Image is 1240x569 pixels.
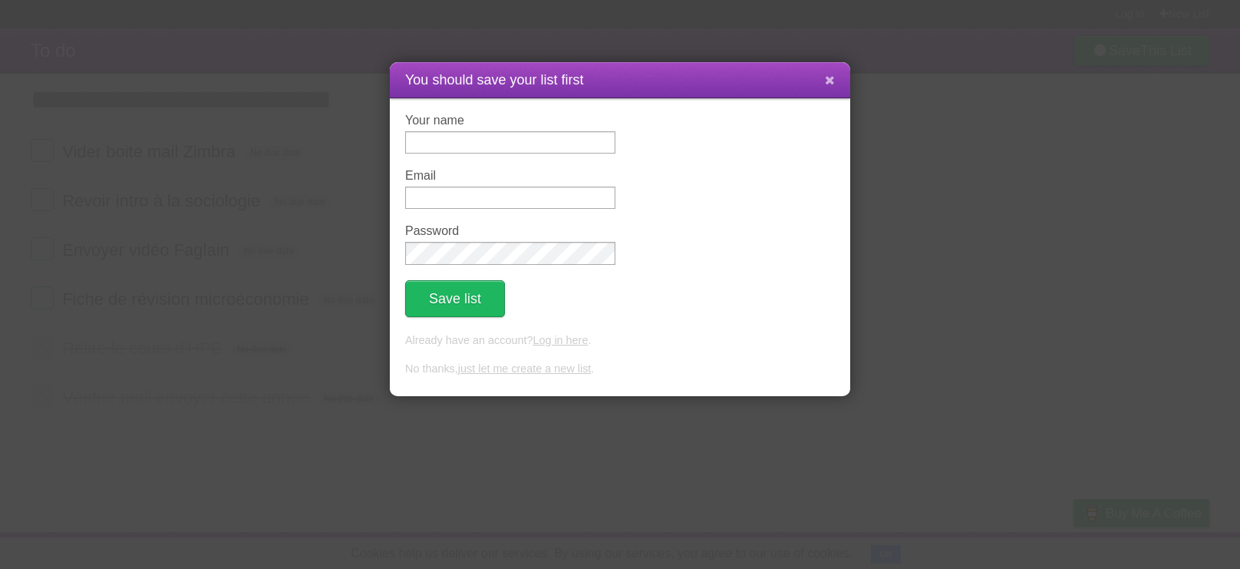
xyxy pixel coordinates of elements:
[458,362,592,375] a: just let me create a new list
[405,280,505,317] button: Save list
[533,334,588,346] a: Log in here
[405,114,615,127] label: Your name
[405,361,835,378] p: No thanks, .
[405,169,615,183] label: Email
[405,224,615,238] label: Password
[405,332,835,349] p: Already have an account? .
[405,70,835,91] h1: You should save your list first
